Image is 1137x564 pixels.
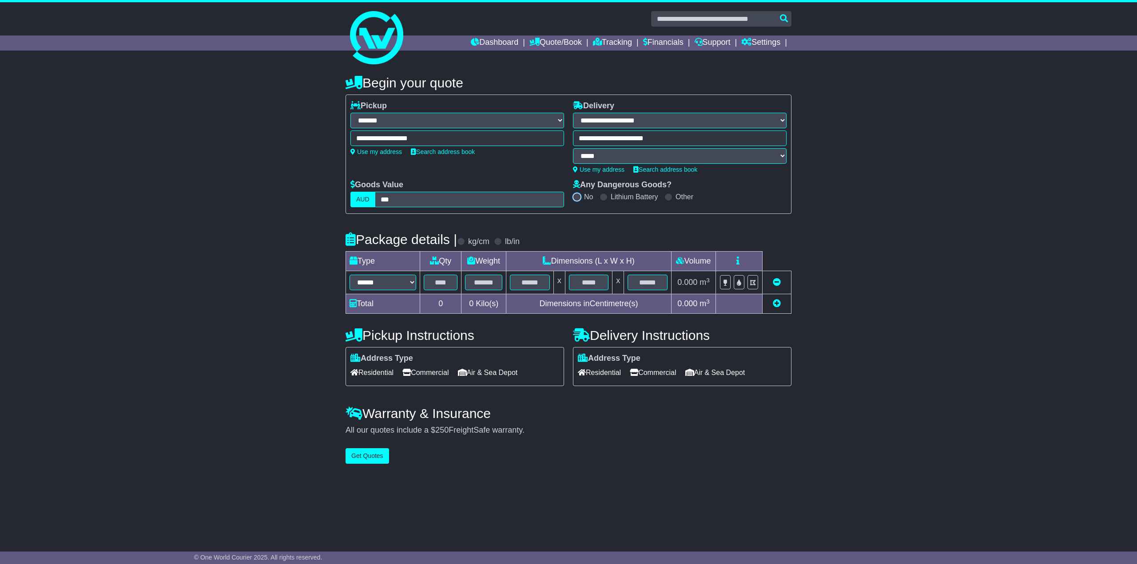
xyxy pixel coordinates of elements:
[573,328,791,343] h4: Delivery Instructions
[700,299,710,308] span: m
[346,232,457,247] h4: Package details |
[612,271,624,294] td: x
[677,278,697,287] span: 0.000
[458,366,518,379] span: Air & Sea Depot
[633,166,697,173] a: Search address book
[471,35,518,51] a: Dashboard
[435,426,449,434] span: 250
[350,192,375,207] label: AUD
[350,366,394,379] span: Residential
[677,299,697,308] span: 0.000
[461,294,506,314] td: Kilo(s)
[630,366,676,379] span: Commercial
[411,148,475,155] a: Search address book
[741,35,780,51] a: Settings
[402,366,449,379] span: Commercial
[643,35,684,51] a: Financials
[461,252,506,271] td: Weight
[346,448,389,464] button: Get Quotes
[573,166,624,173] a: Use my address
[578,354,640,363] label: Address Type
[573,101,614,111] label: Delivery
[506,294,672,314] td: Dimensions in Centimetre(s)
[773,299,781,308] a: Add new item
[420,252,461,271] td: Qty
[346,75,791,90] h4: Begin your quote
[350,354,413,363] label: Address Type
[611,193,658,201] label: Lithium Battery
[578,366,621,379] span: Residential
[685,366,745,379] span: Air & Sea Depot
[469,299,473,308] span: 0
[506,252,672,271] td: Dimensions (L x W x H)
[350,148,402,155] a: Use my address
[706,277,710,284] sup: 3
[346,328,564,343] h4: Pickup Instructions
[350,101,387,111] label: Pickup
[706,298,710,305] sup: 3
[671,252,716,271] td: Volume
[676,193,693,201] label: Other
[505,237,520,247] label: lb/in
[553,271,565,294] td: x
[584,193,593,201] label: No
[695,35,731,51] a: Support
[350,180,403,190] label: Goods Value
[468,237,489,247] label: kg/cm
[194,554,322,561] span: © One World Courier 2025. All rights reserved.
[773,278,781,287] a: Remove this item
[700,278,710,287] span: m
[346,406,791,421] h4: Warranty & Insurance
[346,426,791,435] div: All our quotes include a $ FreightSafe warranty.
[346,252,420,271] td: Type
[573,180,672,190] label: Any Dangerous Goods?
[529,35,582,51] a: Quote/Book
[593,35,632,51] a: Tracking
[420,294,461,314] td: 0
[346,294,420,314] td: Total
